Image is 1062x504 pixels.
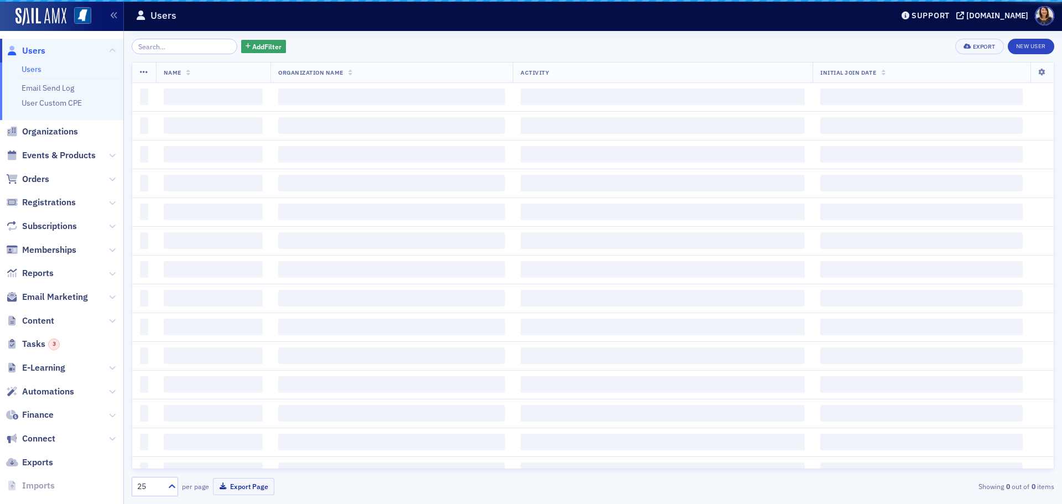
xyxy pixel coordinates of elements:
[278,376,505,393] span: ‌
[520,232,805,249] span: ‌
[278,319,505,335] span: ‌
[164,405,263,422] span: ‌
[6,173,49,185] a: Orders
[164,232,263,249] span: ‌
[966,11,1028,20] div: [DOMAIN_NAME]
[6,291,88,303] a: Email Marketing
[973,44,996,50] div: Export
[278,347,505,364] span: ‌
[820,146,1023,163] span: ‌
[6,220,77,232] a: Subscriptions
[137,481,162,492] div: 25
[140,434,148,450] span: ‌
[278,146,505,163] span: ‌
[820,405,1023,422] span: ‌
[213,478,274,495] button: Export Page
[164,261,263,278] span: ‌
[820,376,1023,393] span: ‌
[22,220,77,232] span: Subscriptions
[520,204,805,220] span: ‌
[820,463,1023,479] span: ‌
[22,126,78,138] span: Organizations
[820,347,1023,364] span: ‌
[6,362,65,374] a: E-Learning
[6,45,45,57] a: Users
[74,7,91,24] img: SailAMX
[1004,481,1012,491] strong: 0
[22,480,55,492] span: Imports
[164,290,263,306] span: ‌
[241,40,287,54] button: AddFilter
[520,405,805,422] span: ‌
[520,117,805,134] span: ‌
[22,386,74,398] span: Automations
[140,405,148,422] span: ‌
[278,175,505,191] span: ‌
[278,117,505,134] span: ‌
[140,347,148,364] span: ‌
[164,69,181,76] span: Name
[140,117,148,134] span: ‌
[6,149,96,162] a: Events & Products
[520,69,549,76] span: Activity
[520,347,805,364] span: ‌
[164,434,263,450] span: ‌
[22,291,88,303] span: Email Marketing
[22,173,49,185] span: Orders
[820,434,1023,450] span: ‌
[820,89,1023,105] span: ‌
[132,39,237,54] input: Search…
[278,232,505,249] span: ‌
[164,204,263,220] span: ‌
[140,376,148,393] span: ‌
[520,463,805,479] span: ‌
[6,480,55,492] a: Imports
[48,339,60,350] div: 3
[520,319,805,335] span: ‌
[278,204,505,220] span: ‌
[22,45,45,57] span: Users
[140,319,148,335] span: ‌
[6,433,55,445] a: Connect
[6,196,76,209] a: Registrations
[140,232,148,249] span: ‌
[140,290,148,306] span: ‌
[520,261,805,278] span: ‌
[140,204,148,220] span: ‌
[820,319,1023,335] span: ‌
[22,338,60,350] span: Tasks
[520,89,805,105] span: ‌
[15,8,66,25] img: SailAMX
[278,261,505,278] span: ‌
[820,204,1023,220] span: ‌
[164,376,263,393] span: ‌
[252,41,282,51] span: Add Filter
[22,196,76,209] span: Registrations
[520,146,805,163] span: ‌
[22,98,82,108] a: User Custom CPE
[22,409,54,421] span: Finance
[278,89,505,105] span: ‌
[912,11,950,20] div: Support
[164,117,263,134] span: ‌
[820,232,1023,249] span: ‌
[6,338,60,350] a: Tasks3
[182,481,209,491] label: per page
[278,463,505,479] span: ‌
[22,315,54,327] span: Content
[22,83,74,93] a: Email Send Log
[278,405,505,422] span: ‌
[164,347,263,364] span: ‌
[22,362,65,374] span: E-Learning
[22,149,96,162] span: Events & Products
[22,433,55,445] span: Connect
[820,69,876,76] span: Initial Join Date
[520,434,805,450] span: ‌
[6,386,74,398] a: Automations
[820,175,1023,191] span: ‌
[6,409,54,421] a: Finance
[6,456,53,469] a: Exports
[1008,39,1054,54] a: New User
[754,481,1054,491] div: Showing out of items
